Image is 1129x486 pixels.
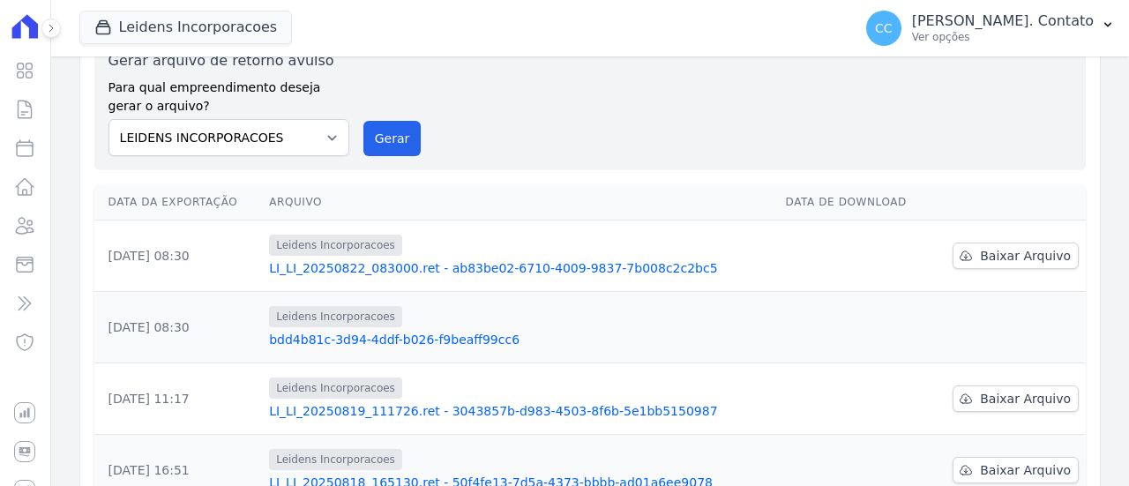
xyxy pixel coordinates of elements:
label: Gerar arquivo de retorno avulso [108,50,349,71]
button: Gerar [363,121,422,156]
a: bdd4b81c-3d94-4ddf-b026-f9beaff99cc6 [269,331,771,348]
p: [PERSON_NAME]. Contato [912,12,1094,30]
a: LI_LI_20250819_111726.ret - 3043857b-d983-4503-8f6b-5e1bb5150987 [269,402,771,420]
td: [DATE] 11:17 [94,363,263,435]
span: Baixar Arquivo [980,247,1071,265]
button: Leidens Incorporacoes [79,11,293,44]
span: Baixar Arquivo [980,461,1071,479]
p: Ver opções [912,30,1094,44]
td: [DATE] 08:30 [94,221,263,292]
span: Leidens Incorporacoes [269,235,402,256]
a: LI_LI_20250822_083000.ret - ab83be02-6710-4009-9837-7b008c2c2bc5 [269,259,771,277]
span: Baixar Arquivo [980,390,1071,407]
a: Baixar Arquivo [953,385,1079,412]
span: CC [875,22,893,34]
span: Leidens Incorporacoes [269,449,402,470]
a: Baixar Arquivo [953,243,1079,269]
span: Leidens Incorporacoes [269,378,402,399]
th: Data da Exportação [94,184,263,221]
label: Para qual empreendimento deseja gerar o arquivo? [108,71,349,116]
th: Arquivo [262,184,778,221]
td: [DATE] 08:30 [94,292,263,363]
span: Leidens Incorporacoes [269,306,402,327]
a: Baixar Arquivo [953,457,1079,483]
th: Data de Download [779,184,930,221]
button: CC [PERSON_NAME]. Contato Ver opções [852,4,1129,53]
